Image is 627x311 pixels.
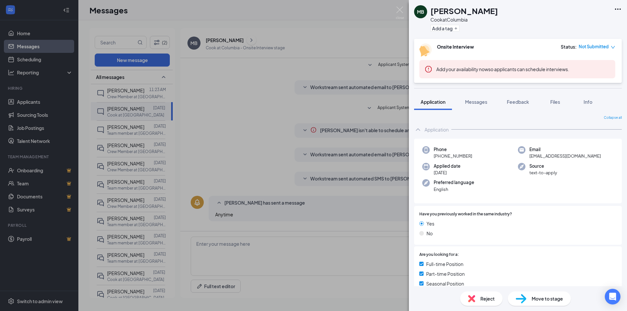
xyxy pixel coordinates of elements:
[480,295,495,302] span: Reject
[550,99,560,105] span: Files
[430,16,498,23] div: Cook at Columbia
[417,8,424,15] div: MB
[414,126,422,133] svg: ChevronUp
[426,220,434,227] span: Yes
[434,179,474,186] span: Preferred language
[614,5,622,13] svg: Ellipses
[611,45,615,50] span: down
[434,186,474,193] span: English
[434,169,460,176] span: [DATE]
[436,66,569,72] span: so applicants can schedule interviews.
[579,43,609,50] span: Not Submitted
[561,43,577,50] div: Status :
[507,99,529,105] span: Feedback
[529,146,601,153] span: Email
[419,252,459,258] span: Are you looking for a:
[434,163,460,169] span: Applied date
[421,99,445,105] span: Application
[529,169,557,176] span: text-to-apply
[430,25,459,32] button: PlusAdd a tag
[426,230,433,237] span: No
[605,289,620,304] div: Open Intercom Messenger
[425,65,432,73] svg: Error
[426,260,463,268] span: Full-time Position
[584,99,592,105] span: Info
[419,211,512,217] span: Have you previously worked in the same industry?
[436,66,488,72] button: Add your availability now
[529,163,557,169] span: Source
[532,295,563,302] span: Move to stage
[604,115,622,120] span: Collapse all
[426,280,464,287] span: Seasonal Position
[437,44,474,50] b: Onsite Interview
[454,26,458,30] svg: Plus
[426,270,465,277] span: Part-time Position
[430,5,498,16] h1: [PERSON_NAME]
[465,99,487,105] span: Messages
[529,153,601,159] span: [EMAIL_ADDRESS][DOMAIN_NAME]
[425,126,449,133] div: Application
[434,153,472,159] span: [PHONE_NUMBER]
[434,146,472,153] span: Phone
